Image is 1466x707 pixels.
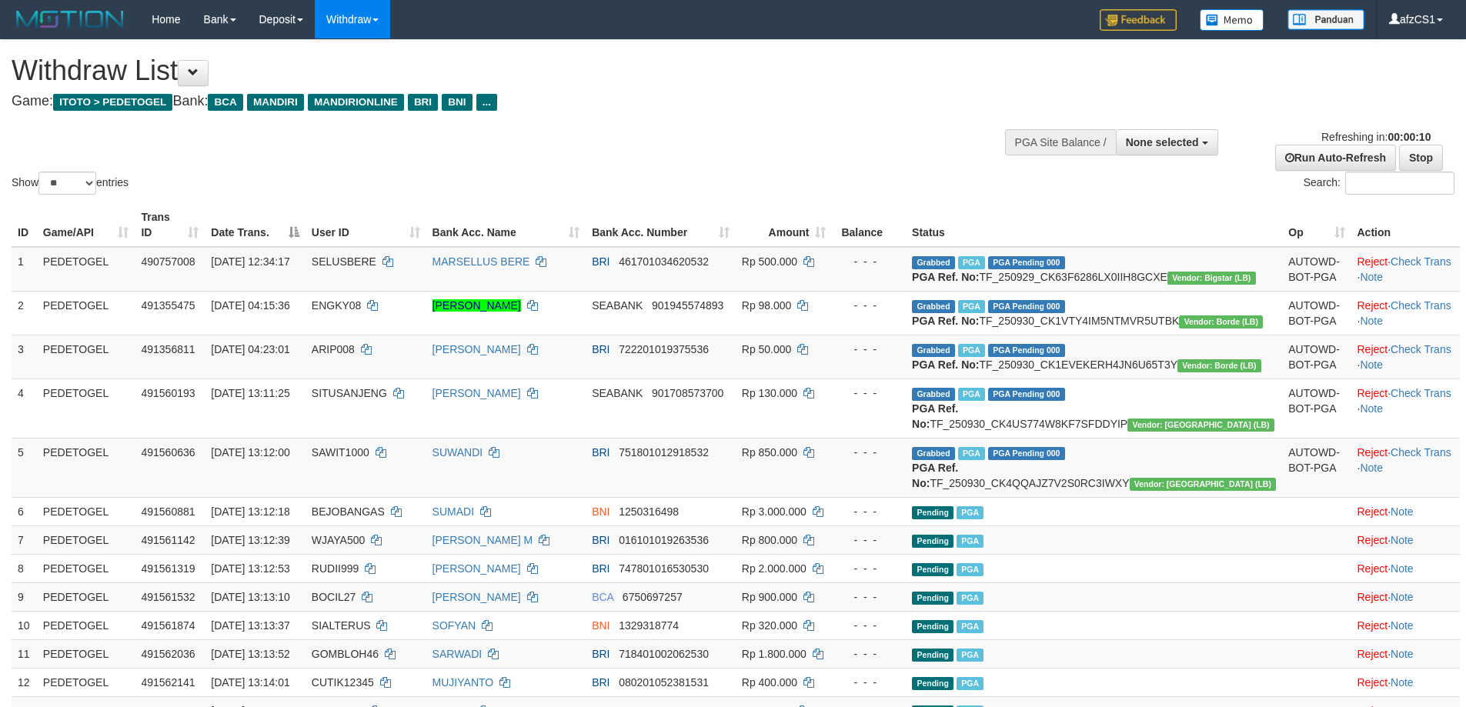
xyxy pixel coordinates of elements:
span: ARIP008 [312,343,355,355]
a: SOFYAN [432,619,476,632]
td: 1 [12,247,37,292]
span: 491562036 [141,648,195,660]
span: Copy 722201019375536 to clipboard [619,343,709,355]
span: CUTIK12345 [312,676,374,689]
span: PGA Pending [988,256,1065,269]
div: - - - [838,561,900,576]
td: · · [1351,438,1461,497]
span: ENGKY08 [312,299,362,312]
span: Vendor URL: https://dashboard.q2checkout.com/secure [1130,478,1277,491]
a: MARSELLUS BERE [432,255,530,268]
span: [DATE] 13:13:37 [211,619,289,632]
span: [DATE] 13:13:10 [211,591,289,603]
td: 8 [12,554,37,582]
a: Reject [1357,619,1388,632]
b: PGA Ref. No: [912,271,979,283]
td: TF_250929_CK63F6286LX0IIH8GCXE [906,247,1282,292]
span: [DATE] 13:12:53 [211,562,289,575]
div: - - - [838,618,900,633]
span: PGA Pending [988,447,1065,460]
td: · [1351,554,1461,582]
span: Marked by afzCS1 [958,256,985,269]
span: [DATE] 04:15:36 [211,299,289,312]
span: [DATE] 13:12:18 [211,505,289,518]
div: - - - [838,445,900,460]
span: [DATE] 13:13:52 [211,648,289,660]
span: Pending [912,677,953,690]
span: Grabbed [912,388,955,401]
td: 3 [12,335,37,379]
a: [PERSON_NAME] [432,387,521,399]
span: [DATE] 13:12:00 [211,446,289,459]
span: WJAYA500 [312,534,366,546]
td: PEDETOGEL [37,668,135,696]
th: Date Trans.: activate to sort column descending [205,203,306,247]
b: PGA Ref. No: [912,315,979,327]
th: Balance [832,203,906,247]
span: Rp 400.000 [742,676,797,689]
span: BCA [592,591,613,603]
span: PGA Pending [988,300,1065,313]
a: SUWANDI [432,446,483,459]
td: PEDETOGEL [37,497,135,525]
td: 12 [12,668,37,696]
div: - - - [838,342,900,357]
span: Vendor URL: https://dashboard.q2checkout.com/secure [1177,359,1261,372]
span: GOMBLOH46 [312,648,379,660]
span: 491561874 [141,619,195,632]
span: PGA Pending [988,388,1065,401]
span: Rp 1.800.000 [742,648,806,660]
span: Refreshing in: [1321,131,1431,143]
span: Rp 320.000 [742,619,797,632]
span: SEABANK [592,387,643,399]
span: Rp 800.000 [742,534,797,546]
span: Marked by afzCS1 [957,649,983,662]
span: Marked by afzCS1 [957,506,983,519]
td: PEDETOGEL [37,379,135,438]
a: Note [1391,619,1414,632]
a: Note [1391,591,1414,603]
div: - - - [838,675,900,690]
a: Run Auto-Refresh [1275,145,1396,171]
a: Check Trans [1391,255,1451,268]
a: Note [1391,676,1414,689]
b: PGA Ref. No: [912,359,979,371]
th: Status [906,203,1282,247]
th: Game/API: activate to sort column ascending [37,203,135,247]
th: Trans ID: activate to sort column ascending [135,203,205,247]
span: Rp 850.000 [742,446,797,459]
td: 10 [12,611,37,639]
h1: Withdraw List [12,55,962,86]
span: Copy 016101019263536 to clipboard [619,534,709,546]
a: Reject [1357,648,1388,660]
td: PEDETOGEL [37,247,135,292]
span: SIALTERUS [312,619,371,632]
span: Pending [912,649,953,662]
span: BRI [592,562,609,575]
a: Reject [1357,255,1388,268]
span: Marked by afzCS1 [957,677,983,690]
a: Note [1360,462,1383,474]
td: PEDETOGEL [37,525,135,554]
select: Showentries [38,172,96,195]
span: BRI [592,676,609,689]
span: Marked by afzCS1 [958,344,985,357]
span: Marked by afzCS1 [958,388,985,401]
a: [PERSON_NAME] M [432,534,533,546]
a: SARWADI [432,648,483,660]
span: Copy 080201052381531 to clipboard [619,676,709,689]
a: [PERSON_NAME] [432,562,521,575]
td: 11 [12,639,37,668]
span: BRI [592,343,609,355]
td: · [1351,582,1461,611]
td: TF_250930_CK1VTY4IM5NTMVR5UTBK [906,291,1282,335]
span: Pending [912,563,953,576]
span: Copy 718401002062530 to clipboard [619,648,709,660]
th: Bank Acc. Number: activate to sort column ascending [586,203,736,247]
div: - - - [838,254,900,269]
td: PEDETOGEL [37,582,135,611]
span: MANDIRIONLINE [308,94,404,111]
div: - - - [838,532,900,548]
a: Reject [1357,562,1388,575]
a: Note [1391,648,1414,660]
